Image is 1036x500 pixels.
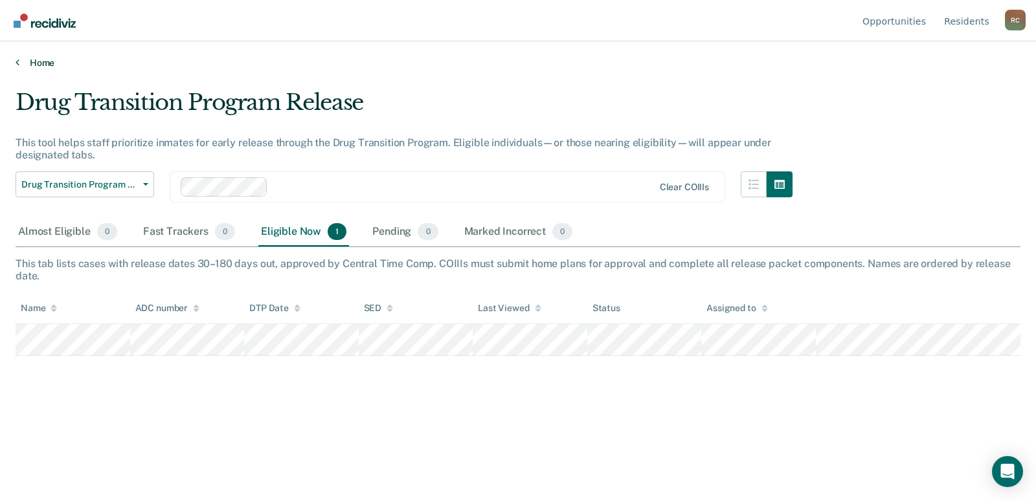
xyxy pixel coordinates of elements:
span: 0 [418,223,438,240]
a: Home [16,57,1020,69]
div: Eligible Now1 [258,218,349,246]
div: Pending0 [370,218,440,246]
div: ADC number [135,303,200,314]
span: 0 [552,223,572,240]
div: This tool helps staff prioritize inmates for early release through the Drug Transition Program. E... [16,136,793,161]
span: 1 [328,223,346,240]
div: DTP Date [249,303,300,314]
div: This tab lists cases with release dates 30–180 days out, approved by Central Time Comp. COIIIs mu... [16,257,1020,282]
button: Drug Transition Program Release [16,171,154,197]
div: Name [21,303,57,314]
div: Last Viewed [478,303,541,314]
div: Status [592,303,620,314]
div: Marked Incorrect0 [462,218,576,246]
div: Fast Trackers0 [141,218,238,246]
img: Recidiviz [14,14,76,28]
span: 0 [97,223,117,240]
div: Open Intercom Messenger [992,456,1023,487]
div: Almost Eligible0 [16,218,120,246]
div: SED [364,303,394,314]
div: Clear COIIIs [660,182,709,193]
span: 0 [215,223,235,240]
div: R C [1005,10,1026,30]
div: Drug Transition Program Release [16,89,793,126]
div: Assigned to [706,303,767,314]
span: Drug Transition Program Release [21,179,138,190]
button: Profile dropdown button [1005,10,1026,30]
